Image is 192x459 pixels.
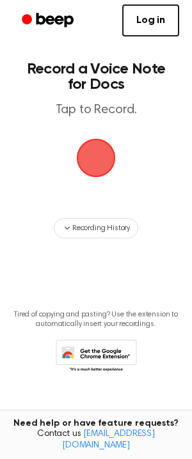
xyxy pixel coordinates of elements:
[62,430,155,450] a: [EMAIL_ADDRESS][DOMAIN_NAME]
[23,61,169,92] h1: Record a Voice Note for Docs
[8,429,184,451] span: Contact us
[122,4,179,36] a: Log in
[23,102,169,118] p: Tap to Record.
[10,310,182,329] p: Tired of copying and pasting? Use the extension to automatically insert your recordings.
[54,218,138,238] button: Recording History
[77,139,115,177] img: Beep Logo
[72,222,130,234] span: Recording History
[13,8,85,33] a: Beep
